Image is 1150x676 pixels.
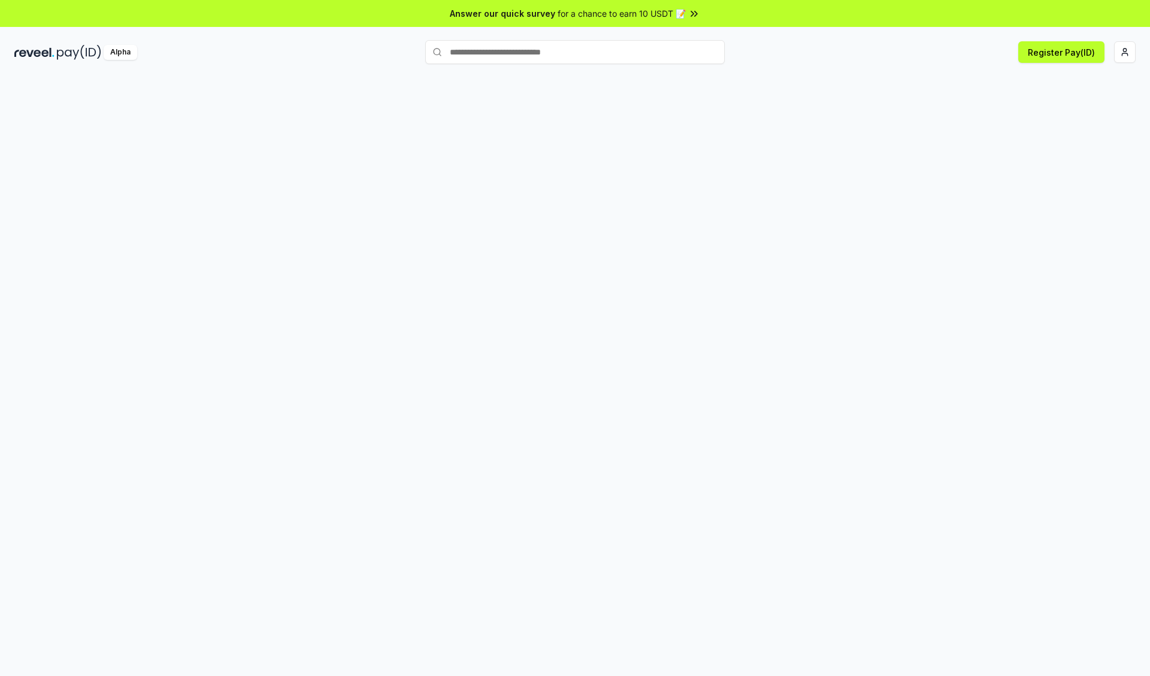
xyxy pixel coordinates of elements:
img: reveel_dark [14,45,55,60]
img: pay_id [57,45,101,60]
span: for a chance to earn 10 USDT 📝 [558,7,686,20]
button: Register Pay(ID) [1018,41,1104,63]
span: Answer our quick survey [450,7,555,20]
div: Alpha [104,45,137,60]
